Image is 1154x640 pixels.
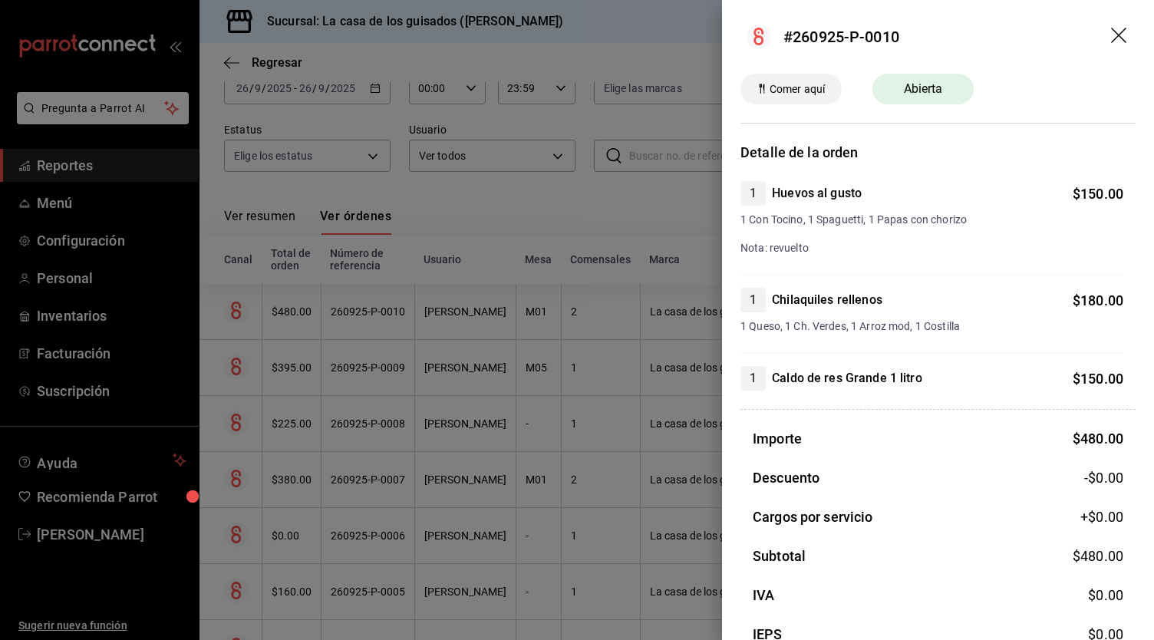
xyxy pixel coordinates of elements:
span: $ 0.00 [1088,587,1123,603]
h4: Huevos al gusto [772,184,862,203]
h3: Subtotal [753,546,806,566]
span: Nota: revuelto [740,242,809,254]
span: $ 480.00 [1073,548,1123,564]
h3: IVA [753,585,774,605]
span: +$ 0.00 [1080,506,1123,527]
span: $ 480.00 [1073,431,1123,447]
h3: Descuento [753,467,819,488]
span: Abierta [895,80,952,98]
h3: Cargos por servicio [753,506,873,527]
span: 1 [740,184,766,203]
h3: Detalle de la orden [740,142,1136,163]
div: #260925-P-0010 [783,25,899,48]
span: $ 180.00 [1073,292,1123,308]
h3: Importe [753,428,802,449]
span: -$0.00 [1084,467,1123,488]
span: $ 150.00 [1073,186,1123,202]
span: 1 Con Tocino, 1 Spaguetti, 1 Papas con chorizo [740,212,1123,228]
span: 1 [740,369,766,388]
span: $ 150.00 [1073,371,1123,387]
button: drag [1111,28,1129,46]
span: 1 Queso, 1 Ch. Verdes, 1 Arroz mod, 1 Costilla [740,318,1123,335]
h4: Caldo de res Grande 1 litro [772,369,922,388]
span: 1 [740,291,766,309]
span: Comer aquí [763,81,831,97]
h4: Chilaquiles rellenos [772,291,882,309]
